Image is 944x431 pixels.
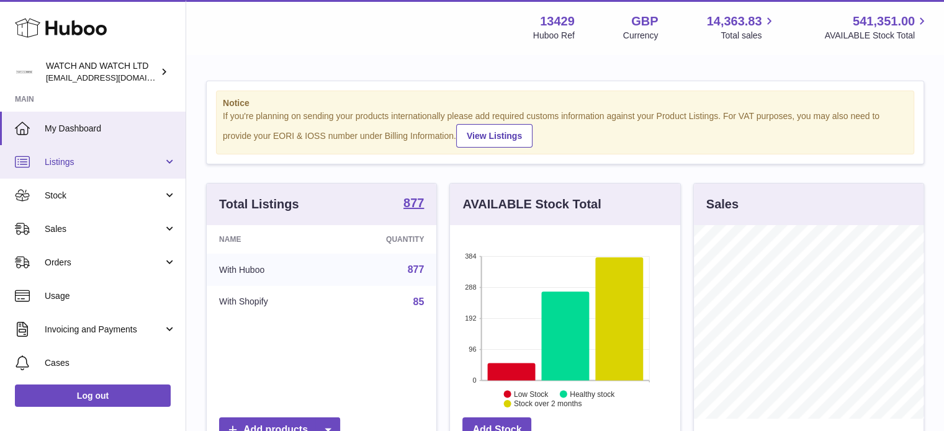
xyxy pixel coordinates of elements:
div: Huboo Ref [533,30,575,42]
a: 85 [413,296,425,307]
a: 541,351.00 AVAILABLE Stock Total [824,13,929,42]
a: View Listings [456,124,533,148]
span: Listings [45,156,163,168]
span: My Dashboard [45,123,176,135]
h3: Sales [706,196,739,213]
div: WATCH AND WATCH LTD [46,60,158,84]
span: [EMAIL_ADDRESS][DOMAIN_NAME] [46,73,182,82]
text: 192 [465,314,476,322]
td: With Huboo [207,254,331,286]
span: Usage [45,290,176,302]
strong: Notice [223,97,907,109]
span: Stock [45,190,163,202]
div: Currency [623,30,659,42]
div: If you're planning on sending your products internationally please add required customs informati... [223,110,907,148]
span: AVAILABLE Stock Total [824,30,929,42]
span: Sales [45,223,163,235]
img: internalAdmin-13429@internal.huboo.com [15,63,34,81]
span: Cases [45,357,176,369]
a: Log out [15,384,171,407]
text: 288 [465,283,476,291]
td: With Shopify [207,286,331,318]
text: Healthy stock [570,389,615,398]
strong: 13429 [540,13,575,30]
text: 0 [473,376,477,384]
strong: GBP [631,13,658,30]
a: 877 [408,264,425,275]
h3: AVAILABLE Stock Total [462,196,601,213]
a: 877 [403,197,424,211]
th: Name [207,225,331,254]
span: Orders [45,257,163,269]
span: Total sales [721,30,776,42]
th: Quantity [331,225,437,254]
span: 14,363.83 [706,13,762,30]
text: 384 [465,252,476,260]
strong: 877 [403,197,424,209]
span: 541,351.00 [853,13,915,30]
text: Stock over 2 months [514,399,582,408]
text: Low Stock [514,389,549,398]
a: 14,363.83 Total sales [706,13,776,42]
text: 96 [469,345,477,353]
span: Invoicing and Payments [45,324,163,335]
h3: Total Listings [219,196,299,213]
